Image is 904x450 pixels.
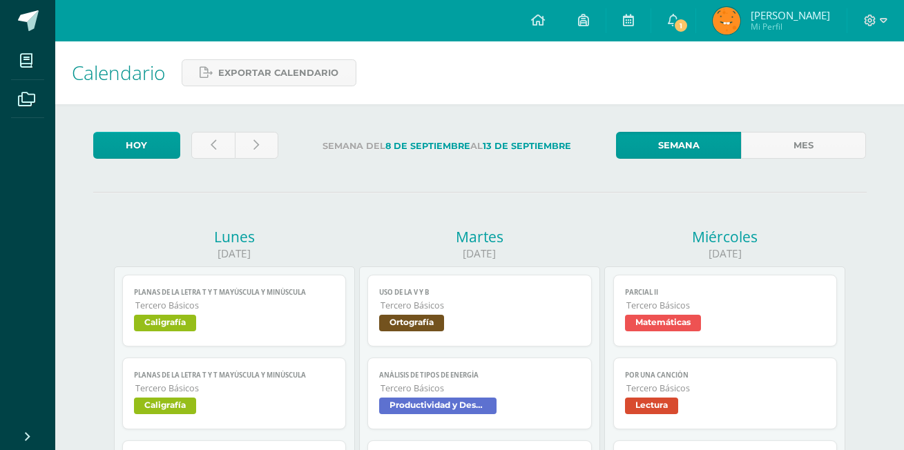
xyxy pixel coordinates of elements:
[218,60,338,86] span: Exportar calendario
[289,132,605,160] label: Semana del al
[134,398,196,414] span: Caligrafía
[381,382,580,394] span: Tercero Básicos
[616,132,741,159] a: Semana
[385,141,470,151] strong: 8 de Septiembre
[625,398,678,414] span: Lectura
[604,246,845,261] div: [DATE]
[72,59,165,86] span: Calendario
[613,275,838,346] a: Parcial IITercero BásicosMatemáticas
[751,8,830,22] span: [PERSON_NAME]
[673,18,689,33] span: 1
[359,246,600,261] div: [DATE]
[626,382,826,394] span: Tercero Básicos
[122,275,347,346] a: PLANAS DE LA LETRA T y t mayúscula y minúsculaTercero BásicosCaligrafía
[182,59,356,86] a: Exportar calendario
[741,132,866,159] a: Mes
[604,227,845,246] div: Miércoles
[367,358,592,429] a: Análisis de tipos de energíaTercero BásicosProductividad y Desarrollo
[625,288,826,297] span: Parcial II
[626,300,826,311] span: Tercero Básicos
[93,132,180,159] a: Hoy
[134,371,335,380] span: PLANAS DE LA LETRA T y t mayúscula y minúscula
[625,371,826,380] span: Por una canción
[134,288,335,297] span: PLANAS DE LA LETRA T y t mayúscula y minúscula
[122,358,347,429] a: PLANAS DE LA LETRA T y t mayúscula y minúsculaTercero BásicosCaligrafía
[613,358,838,429] a: Por una canciónTercero BásicosLectura
[134,315,196,331] span: Caligrafía
[114,227,355,246] div: Lunes
[359,227,600,246] div: Martes
[379,315,444,331] span: Ortografía
[625,315,701,331] span: Matemáticas
[135,300,335,311] span: Tercero Básicos
[135,382,335,394] span: Tercero Básicos
[367,275,592,346] a: Uso de la v y bTercero BásicosOrtografía
[379,371,580,380] span: Análisis de tipos de energía
[483,141,571,151] strong: 13 de Septiembre
[751,21,830,32] span: Mi Perfil
[114,246,355,261] div: [DATE]
[379,398,497,414] span: Productividad y Desarrollo
[379,288,580,297] span: Uso de la v y b
[381,300,580,311] span: Tercero Básicos
[713,7,740,35] img: 3750c669bdd99d096d7fd675daa89110.png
